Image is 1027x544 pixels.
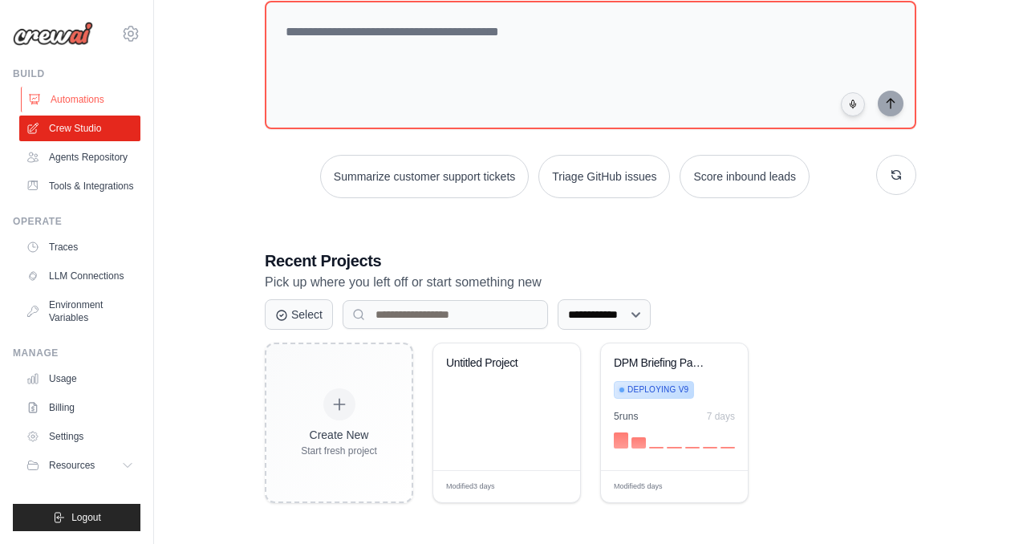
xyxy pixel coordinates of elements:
[542,481,556,493] span: Edit
[614,410,639,423] div: 5 run s
[703,447,717,449] div: Day 6: 0 executions
[71,511,101,524] span: Logout
[627,384,688,396] span: Deploying v9
[13,67,140,80] div: Build
[631,437,646,448] div: Day 2: 2 executions
[320,155,529,198] button: Summarize customer support tickets
[614,432,628,449] div: Day 1: 3 executions
[19,234,140,260] a: Traces
[707,410,735,423] div: 7 days
[667,447,681,449] div: Day 4: 0 executions
[446,481,495,493] span: Modified 3 days
[13,215,140,228] div: Operate
[301,427,377,443] div: Create New
[13,347,140,359] div: Manage
[538,155,670,198] button: Triage GitHub issues
[19,395,140,420] a: Billing
[614,356,711,371] div: DPM Briefing Pack Automation
[721,447,735,449] div: Day 7: 0 executions
[49,459,95,472] span: Resources
[876,155,916,195] button: Get new suggestions
[685,447,700,449] div: Day 5: 0 executions
[265,299,333,330] button: Select
[710,481,724,493] span: Edit
[13,22,93,46] img: Logo
[614,481,663,493] span: Modified 5 days
[19,292,140,331] a: Environment Variables
[265,272,916,293] p: Pick up where you left off or start something new
[649,447,664,449] div: Day 3: 0 executions
[19,144,140,170] a: Agents Repository
[19,173,140,199] a: Tools & Integrations
[21,87,142,112] a: Automations
[13,504,140,531] button: Logout
[680,155,810,198] button: Score inbound leads
[301,445,377,457] div: Start fresh project
[19,263,140,289] a: LLM Connections
[19,366,140,392] a: Usage
[265,250,916,272] h3: Recent Projects
[841,92,865,116] button: Click to speak your automation idea
[19,116,140,141] a: Crew Studio
[614,429,735,449] div: Activity over last 7 days
[19,453,140,478] button: Resources
[446,356,543,371] div: Untitled Project
[19,424,140,449] a: Settings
